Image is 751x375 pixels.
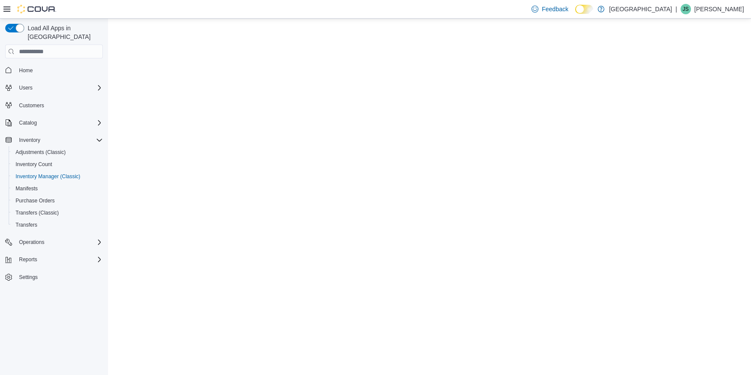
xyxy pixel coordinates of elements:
button: Inventory [2,134,106,146]
button: Transfers (Classic) [9,207,106,219]
img: Cova [17,5,56,13]
span: Catalog [16,118,103,128]
span: Catalog [19,119,37,126]
span: JS [683,4,689,14]
button: Users [16,83,36,93]
button: Adjustments (Classic) [9,146,106,158]
span: Customers [19,102,44,109]
a: Transfers [12,220,41,230]
a: Customers [16,100,48,111]
button: Transfers [9,219,106,231]
button: Home [2,64,106,76]
span: Transfers [16,221,37,228]
a: Manifests [12,183,41,194]
button: Operations [16,237,48,247]
a: Inventory Count [12,159,56,170]
span: Operations [19,239,45,246]
span: Reports [19,256,37,263]
span: Inventory Count [12,159,103,170]
span: Transfers (Classic) [16,209,59,216]
p: [GEOGRAPHIC_DATA] [609,4,672,14]
button: Catalog [2,117,106,129]
button: Inventory Count [9,158,106,170]
span: Manifests [16,185,38,192]
span: Settings [16,272,103,282]
span: Inventory Manager (Classic) [16,173,80,180]
span: Users [19,84,32,91]
span: Home [16,64,103,75]
span: Reports [16,254,103,265]
a: Transfers (Classic) [12,208,62,218]
a: Home [16,65,36,76]
span: Transfers (Classic) [12,208,103,218]
button: Reports [16,254,41,265]
span: Adjustments (Classic) [16,149,66,156]
span: Customers [16,100,103,111]
button: Inventory [16,135,44,145]
span: Purchase Orders [12,196,103,206]
nav: Complex example [5,60,103,306]
a: Adjustments (Classic) [12,147,69,157]
span: Purchase Orders [16,197,55,204]
span: Feedback [542,5,568,13]
p: | [675,4,677,14]
button: Customers [2,99,106,112]
span: Inventory [19,137,40,144]
button: Users [2,82,106,94]
span: Home [19,67,33,74]
button: Inventory Manager (Classic) [9,170,106,183]
span: Settings [19,274,38,281]
div: John Sully [681,4,691,14]
button: Settings [2,271,106,283]
span: Inventory Manager (Classic) [12,171,103,182]
a: Settings [16,272,41,282]
input: Dark Mode [575,5,593,14]
button: Catalog [16,118,40,128]
a: Purchase Orders [12,196,58,206]
span: Operations [16,237,103,247]
a: Feedback [528,0,572,18]
span: Adjustments (Classic) [12,147,103,157]
a: Inventory Manager (Classic) [12,171,84,182]
button: Operations [2,236,106,248]
span: Inventory [16,135,103,145]
p: [PERSON_NAME] [694,4,744,14]
button: Reports [2,253,106,266]
span: Load All Apps in [GEOGRAPHIC_DATA] [24,24,103,41]
span: Inventory Count [16,161,52,168]
button: Purchase Orders [9,195,106,207]
span: Manifests [12,183,103,194]
button: Manifests [9,183,106,195]
span: Transfers [12,220,103,230]
span: Users [16,83,103,93]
